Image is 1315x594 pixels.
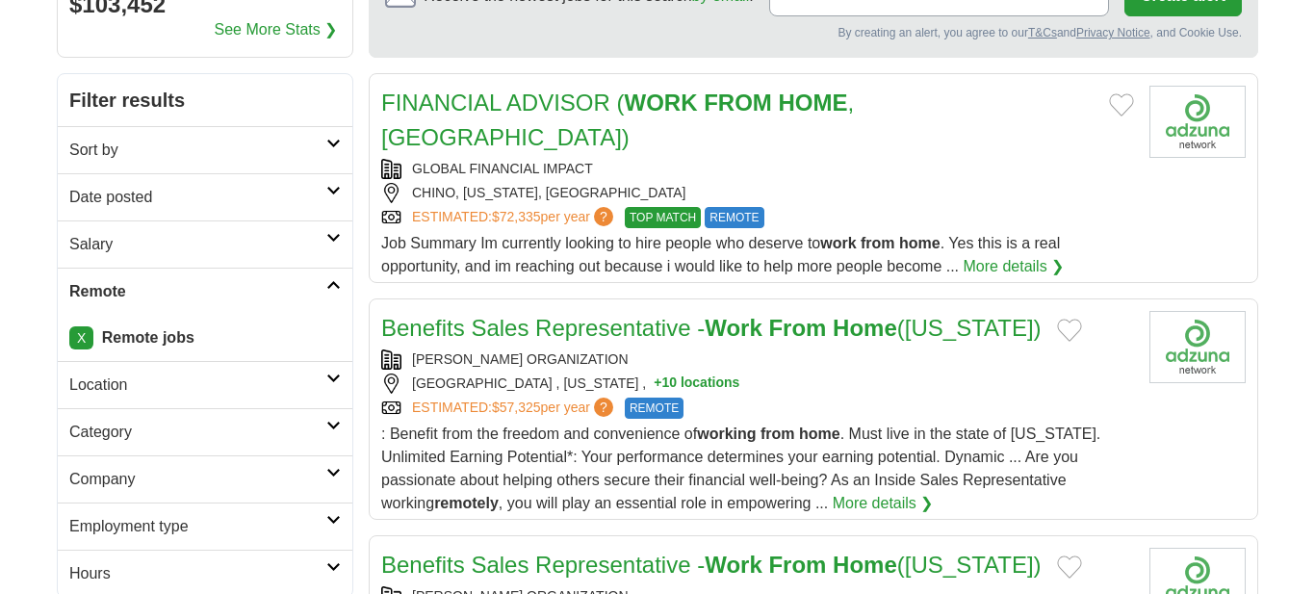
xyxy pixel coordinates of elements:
h2: Sort by [69,139,326,162]
span: TOP MATCH [625,207,701,228]
h2: Salary [69,233,326,256]
a: Location [58,361,352,408]
strong: from [861,235,895,251]
strong: home [899,235,941,251]
a: More details ❯ [964,255,1065,278]
h2: Remote [69,280,326,303]
strong: remotely [434,495,499,511]
a: Benefits Sales Representative -Work From Home([US_STATE]) [381,552,1042,578]
a: Remote [58,268,352,315]
div: GLOBAL FINANCIAL IMPACT [381,159,1134,179]
span: + [654,374,661,394]
strong: Work [705,315,762,341]
div: [GEOGRAPHIC_DATA] , [US_STATE] , [381,374,1134,394]
h2: Category [69,421,326,444]
div: CHINO, [US_STATE], [GEOGRAPHIC_DATA] [381,183,1134,203]
a: ESTIMATED:$57,325per year? [412,398,617,419]
strong: From [768,552,826,578]
button: Add to favorite jobs [1057,555,1082,579]
h2: Hours [69,562,326,585]
a: FINANCIAL ADVISOR (WORK FROM HOME, [GEOGRAPHIC_DATA]) [381,90,854,150]
a: Benefits Sales Representative -Work From Home([US_STATE]) [381,315,1042,341]
strong: working [697,426,756,442]
h2: Date posted [69,186,326,209]
span: $57,325 [492,400,541,415]
strong: WORK [625,90,698,116]
strong: Home [833,552,897,578]
strong: from [761,426,795,442]
strong: Work [705,552,762,578]
strong: home [799,426,840,442]
img: Company logo [1149,86,1246,158]
span: $72,335 [492,209,541,224]
a: Privacy Notice [1076,26,1150,39]
span: : Benefit from the freedom and convenience of . Must live in the state of [US_STATE]. Unlimited E... [381,426,1100,511]
a: Company [58,455,352,503]
h2: Location [69,374,326,397]
h2: Employment type [69,515,326,538]
span: Job Summary Im currently looking to hire people who deserve to . Yes this is a real opportunity, ... [381,235,1060,274]
img: Company logo [1149,311,1246,383]
strong: HOME [778,90,847,116]
a: Sort by [58,126,352,173]
span: REMOTE [625,398,683,419]
span: ? [594,398,613,417]
a: Salary [58,220,352,268]
strong: FROM [704,90,772,116]
a: T&Cs [1028,26,1057,39]
a: ESTIMATED:$72,335per year? [412,207,617,228]
button: Add to favorite jobs [1057,319,1082,342]
span: REMOTE [705,207,763,228]
h2: Company [69,468,326,491]
a: More details ❯ [833,492,934,515]
a: Category [58,408,352,455]
button: +10 locations [654,374,739,394]
div: [PERSON_NAME] ORGANIZATION [381,349,1134,370]
a: See More Stats ❯ [215,18,338,41]
strong: Home [833,315,897,341]
h2: Filter results [58,74,352,126]
button: Add to favorite jobs [1109,93,1134,116]
a: X [69,326,93,349]
a: Date posted [58,173,352,220]
span: ? [594,207,613,226]
div: By creating an alert, you agree to our and , and Cookie Use. [385,24,1242,41]
a: Employment type [58,503,352,550]
strong: Remote jobs [102,329,194,346]
strong: work [820,235,856,251]
strong: From [768,315,826,341]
